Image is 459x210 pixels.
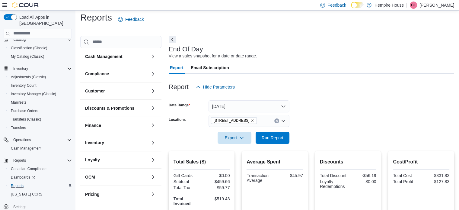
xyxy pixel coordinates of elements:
[8,107,41,115] a: Purchase Orders
[8,182,26,189] a: Reports
[174,179,200,184] div: Subtotal
[8,90,59,98] a: Inventory Manager (Classic)
[6,165,74,173] button: Canadian Compliance
[247,173,273,183] div: Transaction Average
[6,81,74,90] button: Inventory Count
[349,179,376,184] div: $0.00
[11,108,38,113] span: Purchase Orders
[116,13,146,25] a: Feedback
[320,158,376,166] h2: Discounts
[8,174,72,181] span: Dashboards
[149,122,157,129] button: Finance
[13,37,26,42] span: Catalog
[13,66,28,71] span: Inventory
[174,173,200,178] div: Gift Cards
[149,70,157,77] button: Compliance
[11,183,24,188] span: Reports
[8,116,43,123] a: Transfers (Classic)
[11,175,35,180] span: Dashboards
[85,88,148,94] button: Customer
[80,11,112,24] h1: Reports
[256,132,289,144] button: Run Report
[6,144,74,153] button: Cash Management
[85,53,123,60] h3: Cash Management
[174,185,200,190] div: Total Tax
[149,53,157,60] button: Cash Management
[85,191,99,197] h3: Pricing
[11,136,33,144] button: Operations
[13,137,31,142] span: Operations
[276,173,303,178] div: $45.97
[203,196,230,201] div: $519.43
[85,122,148,128] button: Finance
[17,14,72,26] span: Load All Apps in [GEOGRAPHIC_DATA]
[169,103,190,108] label: Date Range
[149,87,157,95] button: Customer
[11,100,26,105] span: Manifests
[211,117,257,124] span: 18 Mill Street West
[85,140,148,146] button: Inventory
[8,182,72,189] span: Reports
[203,179,230,184] div: $459.66
[8,124,72,131] span: Transfers
[8,99,29,106] a: Manifests
[281,118,286,123] button: Open list of options
[6,173,74,182] a: Dashboards
[8,145,44,152] a: Cash Management
[410,2,417,9] div: Chris Lochan
[419,2,454,9] p: [PERSON_NAME]
[6,107,74,115] button: Purchase Orders
[6,182,74,190] button: Reports
[8,73,72,81] span: Adjustments (Classic)
[218,132,251,144] button: Export
[11,166,46,171] span: Canadian Compliance
[375,2,404,9] p: Hempire House
[203,185,230,190] div: $59.77
[85,191,148,197] button: Pricing
[174,196,191,206] strong: Total Invoiced
[11,36,72,43] span: Catalog
[8,82,39,89] a: Inventory Count
[169,117,186,122] label: Locations
[6,124,74,132] button: Transfers
[8,107,72,115] span: Purchase Orders
[169,36,176,43] button: Next
[8,99,72,106] span: Manifests
[85,71,148,77] button: Compliance
[169,83,189,91] h3: Report
[85,105,134,111] h3: Discounts & Promotions
[209,100,289,112] button: [DATE]
[11,83,37,88] span: Inventory Count
[1,156,74,165] button: Reports
[193,81,237,93] button: Hide Parameters
[149,173,157,181] button: OCM
[320,173,347,178] div: Total Discount
[8,165,49,173] a: Canadian Compliance
[393,173,420,178] div: Total Cost
[250,119,254,122] button: Remove 18 Mill Street West from selection in this group
[85,71,109,77] h3: Compliance
[8,82,72,89] span: Inventory Count
[8,124,28,131] a: Transfers
[221,132,248,144] span: Export
[11,92,56,96] span: Inventory Manager (Classic)
[85,122,101,128] h3: Finance
[149,105,157,112] button: Discounts & Promotions
[11,117,41,122] span: Transfers (Classic)
[8,44,50,52] a: Classification (Classic)
[169,53,257,59] div: View a sales snapshot for a date or date range.
[149,156,157,163] button: Loyalty
[6,115,74,124] button: Transfers (Classic)
[85,140,104,146] h3: Inventory
[11,65,72,72] span: Inventory
[406,2,407,9] p: |
[6,52,74,61] button: My Catalog (Classic)
[6,73,74,81] button: Adjustments (Classic)
[11,136,72,144] span: Operations
[125,16,144,22] span: Feedback
[169,46,203,53] h3: End Of Day
[203,84,235,90] span: Hide Parameters
[8,165,72,173] span: Canadian Compliance
[11,146,41,151] span: Cash Management
[191,62,229,74] span: Email Subscription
